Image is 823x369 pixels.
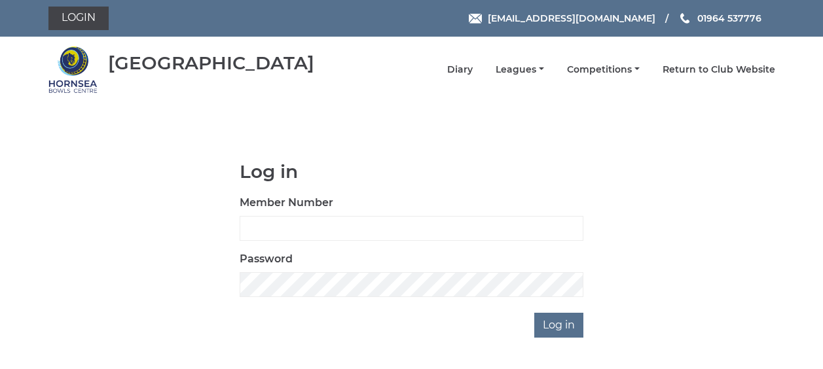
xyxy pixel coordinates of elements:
[488,12,655,24] span: [EMAIL_ADDRESS][DOMAIN_NAME]
[240,195,333,211] label: Member Number
[697,12,761,24] span: 01964 537776
[447,63,473,76] a: Diary
[240,162,583,182] h1: Log in
[663,63,775,76] a: Return to Club Website
[48,45,98,94] img: Hornsea Bowls Centre
[240,251,293,267] label: Password
[496,63,544,76] a: Leagues
[680,13,689,24] img: Phone us
[108,53,314,73] div: [GEOGRAPHIC_DATA]
[678,11,761,26] a: Phone us 01964 537776
[469,11,655,26] a: Email [EMAIL_ADDRESS][DOMAIN_NAME]
[534,313,583,338] input: Log in
[469,14,482,24] img: Email
[567,63,640,76] a: Competitions
[48,7,109,30] a: Login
